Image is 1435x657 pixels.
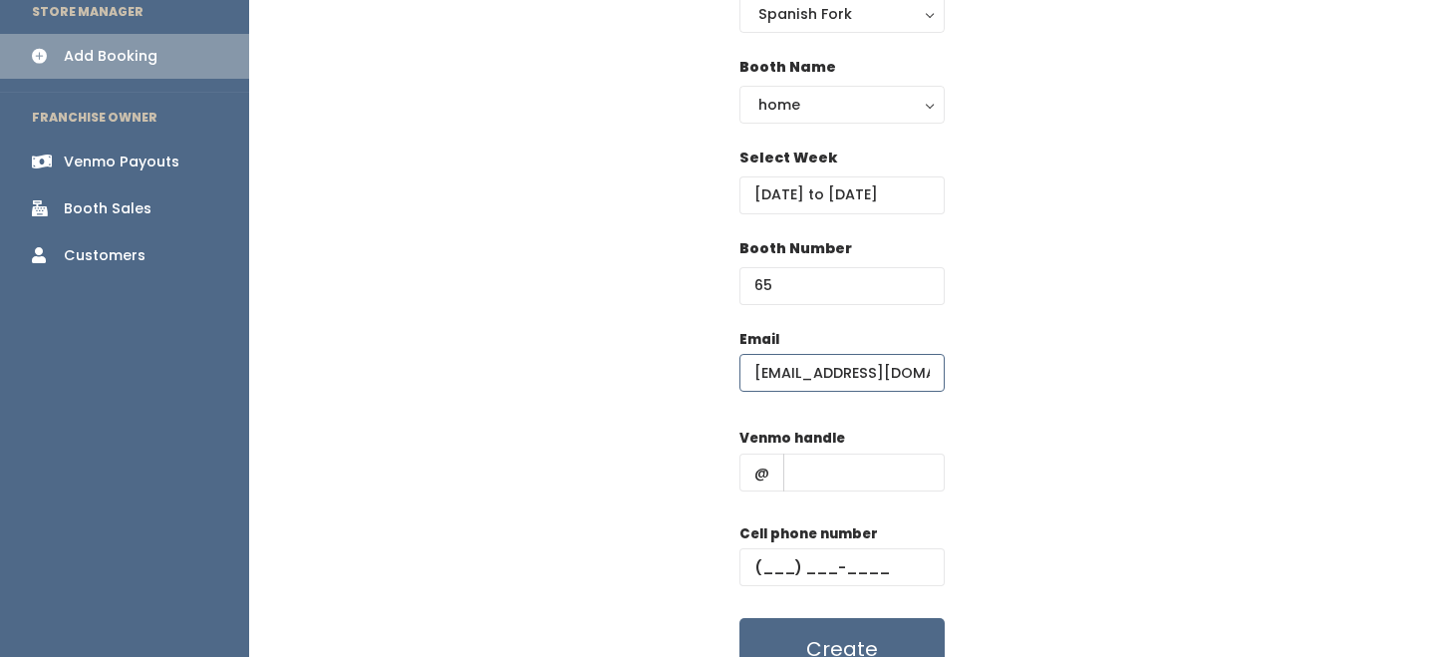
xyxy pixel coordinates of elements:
div: Add Booking [64,46,157,67]
input: Select week [739,176,945,214]
label: Select Week [739,148,837,168]
label: Venmo handle [739,429,845,449]
label: Booth Name [739,57,836,78]
div: Booth Sales [64,198,151,219]
input: (___) ___-____ [739,548,945,586]
button: home [739,86,945,124]
input: Booth Number [739,267,945,305]
label: Email [739,330,779,350]
span: @ [739,454,784,492]
div: Spanish Fork [758,3,926,25]
div: home [758,94,926,116]
label: Cell phone number [739,524,878,544]
label: Booth Number [739,238,852,259]
div: Customers [64,245,145,266]
input: @ . [739,354,945,392]
div: Venmo Payouts [64,152,179,172]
